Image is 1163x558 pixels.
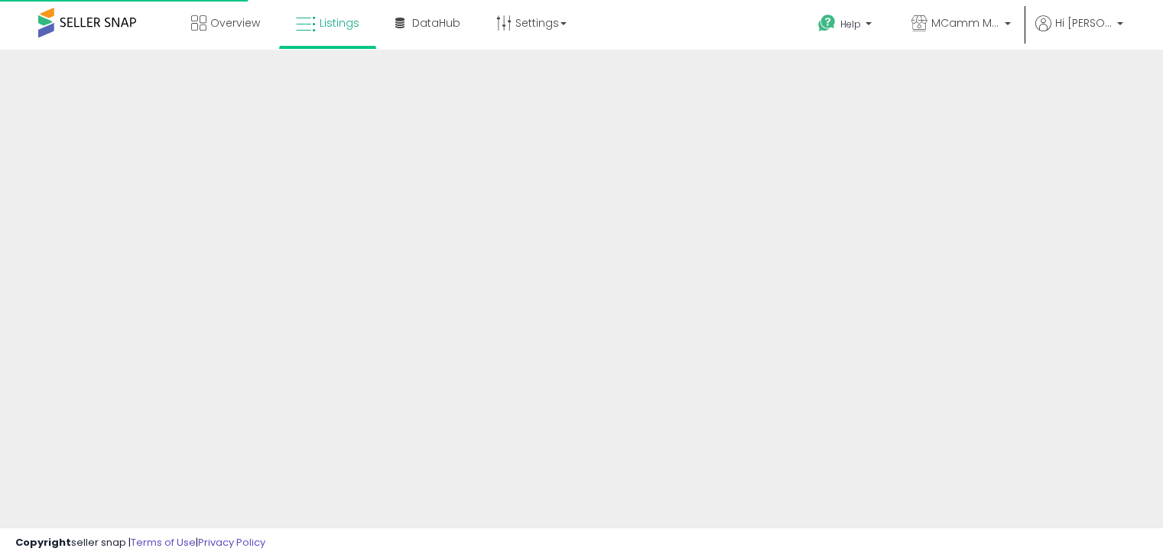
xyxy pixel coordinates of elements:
span: Help [840,18,861,31]
a: Hi [PERSON_NAME] [1035,15,1123,50]
span: Hi [PERSON_NAME] [1055,15,1113,31]
a: Terms of Use [131,535,196,550]
strong: Copyright [15,535,71,550]
span: Listings [320,15,359,31]
a: Privacy Policy [198,535,265,550]
div: seller snap | | [15,536,265,550]
span: DataHub [412,15,460,31]
span: MCamm Merchandise [931,15,1000,31]
i: Get Help [817,14,837,33]
a: Help [806,2,887,50]
span: Overview [210,15,260,31]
